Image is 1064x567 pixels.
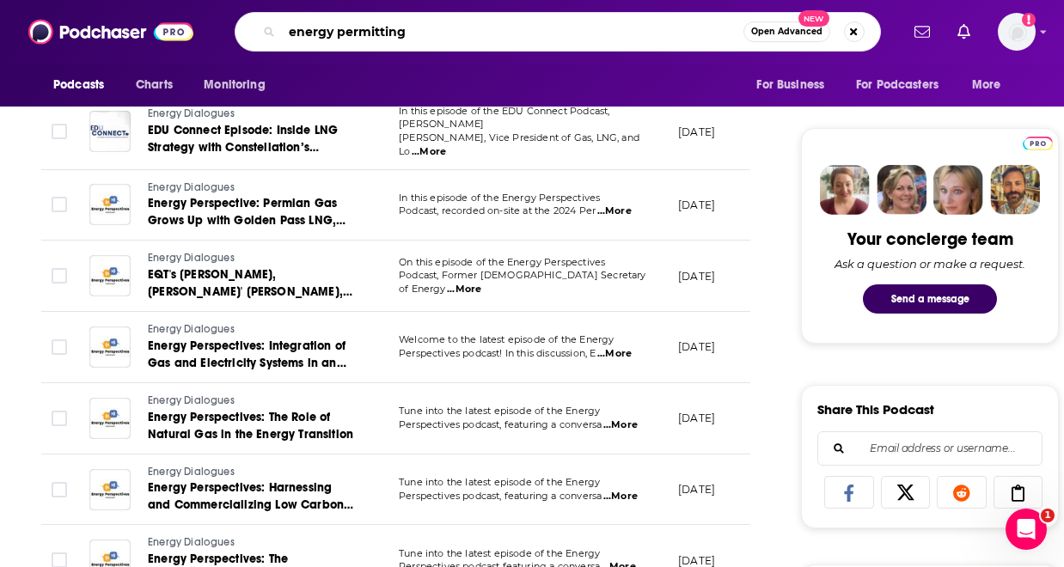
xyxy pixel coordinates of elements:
[399,490,602,502] span: Perspectives podcast, featuring a conversa
[994,476,1043,509] a: Copy Link
[863,284,997,314] button: Send a message
[148,323,235,335] span: Energy Dialogues
[148,123,338,172] span: EDU Connect Episode: Inside LNG Strategy with Constellation’s [PERSON_NAME]
[603,418,638,432] span: ...More
[399,204,596,216] span: Podcast, recorded on-site at the 2024 Per
[52,339,67,355] span: Toggle select row
[399,131,639,157] span: [PERSON_NAME], Vice President of Gas, LNG, and Lo
[148,480,353,529] span: Energy Perspectives: Harnessing and Commercializing Low Carbon Solutions
[204,73,265,97] span: Monitoring
[1022,13,1036,27] svg: Add a profile image
[820,165,870,215] img: Sydney Profile
[53,73,104,97] span: Podcasts
[148,322,354,338] a: Energy Dialogues
[856,73,939,97] span: For Podcasters
[148,122,354,156] a: EDU Connect Episode: Inside LNG Strategy with Constellation’s [PERSON_NAME]
[52,268,67,283] span: Toggle select row
[148,338,346,387] span: Energy Perspectives: Integration of Gas and Electricity Systems in an Evolving Energy Landscape
[399,418,602,430] span: Perspectives podcast, featuring a conversa
[148,181,235,193] span: Energy Dialogues
[678,198,715,212] p: [DATE]
[817,401,934,418] h3: Share This Podcast
[881,476,931,509] a: Share on X/Twitter
[877,165,926,215] img: Barbara Profile
[399,105,609,131] span: In this episode of the EDU Connect Podcast, [PERSON_NAME]
[447,283,481,296] span: ...More
[148,410,353,442] span: Energy Perspectives: The Role of Natural Gas in the Energy Transition
[756,73,824,97] span: For Business
[824,476,874,509] a: Share on Facebook
[847,229,1013,250] div: Your concierge team
[597,347,632,361] span: ...More
[1041,509,1055,522] span: 1
[832,432,1028,465] input: Email address or username...
[998,13,1036,51] button: Show profile menu
[951,17,977,46] a: Show notifications dropdown
[148,394,235,406] span: Energy Dialogues
[743,21,830,42] button: Open AdvancedNew
[908,17,937,46] a: Show notifications dropdown
[52,482,67,497] span: Toggle select row
[399,405,600,417] span: Tune into the latest episode of the Energy
[678,125,715,139] p: [DATE]
[52,197,67,212] span: Toggle select row
[399,333,614,345] span: Welcome to the latest episode of the Energy
[990,165,1040,215] img: Jon Profile
[751,27,822,36] span: Open Advanced
[148,252,235,264] span: Energy Dialogues
[603,490,638,503] span: ...More
[148,465,354,480] a: Energy Dialogues
[678,269,715,283] p: [DATE]
[817,431,1043,466] div: Search followers
[148,409,354,443] a: Energy Perspectives: The Role of Natural Gas in the Energy Transition
[937,476,987,509] a: Share on Reddit
[148,195,354,229] a: Energy Perspective: Permian Gas Grows Up with Golden Pass LNG, Juniper Capital, and Kinetik
[148,479,354,514] a: Energy Perspectives: Harnessing and Commercializing Low Carbon Solutions
[399,192,600,204] span: In this episode of the Energy Perspectives
[1006,509,1047,550] iframe: Intercom live chat
[1023,137,1053,150] img: Podchaser Pro
[933,165,983,215] img: Jules Profile
[41,69,126,101] button: open menu
[192,69,287,101] button: open menu
[52,411,67,426] span: Toggle select row
[28,15,193,48] img: Podchaser - Follow, Share and Rate Podcasts
[399,476,600,488] span: Tune into the latest episode of the Energy
[282,18,743,46] input: Search podcasts, credits, & more...
[148,466,235,478] span: Energy Dialogues
[52,124,67,139] span: Toggle select row
[148,251,354,266] a: Energy Dialogues
[148,180,354,196] a: Energy Dialogues
[744,69,846,101] button: open menu
[1023,134,1053,150] a: Pro website
[148,266,354,301] a: EQT's [PERSON_NAME], [PERSON_NAME]' [PERSON_NAME], and [PERSON_NAME] discuss the importance of cl...
[148,107,235,119] span: Energy Dialogues
[845,69,963,101] button: open menu
[148,393,354,409] a: Energy Dialogues
[960,69,1023,101] button: open menu
[399,269,646,295] span: Podcast, Former [DEMOGRAPHIC_DATA] Secretary of Energy
[136,73,173,97] span: Charts
[412,145,446,159] span: ...More
[597,204,632,218] span: ...More
[399,547,600,559] span: Tune into the latest episode of the Energy
[998,13,1036,51] span: Logged in as juliafrontz
[148,107,354,122] a: Energy Dialogues
[998,13,1036,51] img: User Profile
[678,411,715,425] p: [DATE]
[399,347,596,359] span: Perspectives podcast! In this discussion, E
[235,12,881,52] div: Search podcasts, credits, & more...
[148,338,354,372] a: Energy Perspectives: Integration of Gas and Electricity Systems in an Evolving Energy Landscape
[148,536,235,548] span: Energy Dialogues
[972,73,1001,97] span: More
[678,482,715,497] p: [DATE]
[148,535,354,551] a: Energy Dialogues
[798,10,829,27] span: New
[125,69,183,101] a: Charts
[148,196,345,245] span: Energy Perspective: Permian Gas Grows Up with Golden Pass LNG, Juniper Capital, and Kinetik
[399,256,605,268] span: On this episode of the Energy Perspectives
[835,257,1025,271] div: Ask a question or make a request.
[148,267,352,351] span: EQT's [PERSON_NAME], [PERSON_NAME]' [PERSON_NAME], and [PERSON_NAME] discuss the importance of cl...
[678,339,715,354] p: [DATE]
